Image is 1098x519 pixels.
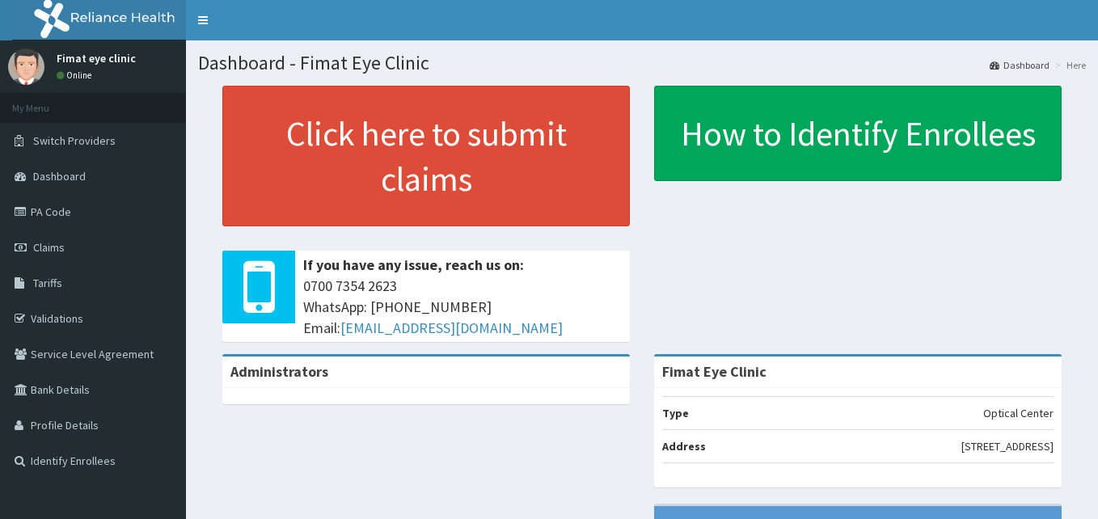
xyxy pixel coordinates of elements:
a: Online [57,70,95,81]
b: Administrators [230,362,328,381]
b: Address [662,439,706,454]
p: Fimat eye clinic [57,53,136,64]
span: Switch Providers [33,133,116,148]
strong: Fimat Eye Clinic [662,362,766,381]
a: Dashboard [990,58,1049,72]
span: Claims [33,240,65,255]
li: Here [1051,58,1086,72]
span: 0700 7354 2623 WhatsApp: [PHONE_NUMBER] Email: [303,276,622,338]
p: [STREET_ADDRESS] [961,438,1054,454]
a: Click here to submit claims [222,86,630,226]
a: [EMAIL_ADDRESS][DOMAIN_NAME] [340,319,563,337]
p: Optical Center [983,405,1054,421]
a: How to Identify Enrollees [654,86,1062,181]
img: User Image [8,49,44,85]
h1: Dashboard - Fimat Eye Clinic [198,53,1086,74]
b: Type [662,406,689,420]
span: Tariffs [33,276,62,290]
b: If you have any issue, reach us on: [303,255,524,274]
span: Dashboard [33,169,86,184]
